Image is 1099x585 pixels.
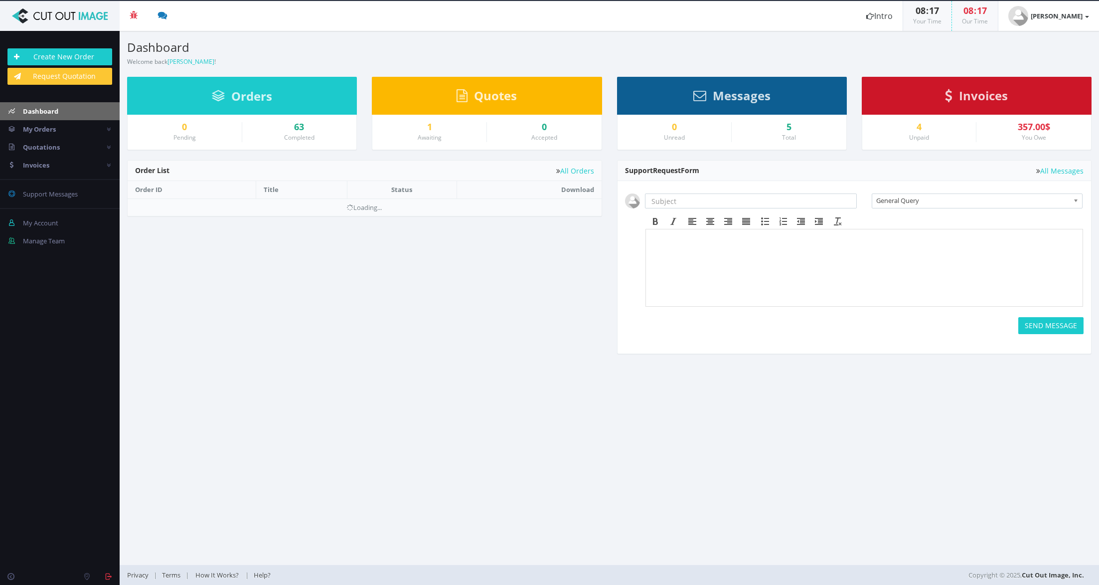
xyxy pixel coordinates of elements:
small: Unread [664,133,685,142]
a: 0 [494,122,594,132]
span: : [926,4,929,16]
td: Loading... [128,198,602,216]
strong: [PERSON_NAME] [1031,11,1083,20]
div: Clear formatting [829,215,847,228]
a: Create New Order [7,48,112,65]
a: Quotes [457,93,517,102]
span: General Query [876,194,1069,207]
div: Justify [737,215,755,228]
a: Orders [212,94,272,103]
span: 08 [916,4,926,16]
small: Total [782,133,796,142]
a: Intro [856,1,903,31]
div: Align center [701,215,719,228]
span: Manage Team [23,236,65,245]
small: Welcome back ! [127,57,216,66]
th: Order ID [128,181,256,198]
small: Unpaid [909,133,929,142]
a: 63 [250,122,349,132]
span: Quotations [23,143,60,152]
a: 0 [625,122,724,132]
div: Align right [719,215,737,228]
a: Request Quotation [7,68,112,85]
a: All Orders [556,167,594,175]
div: Increase indent [810,215,828,228]
div: 357.00$ [984,122,1084,132]
div: Numbered list [774,215,792,228]
a: 1 [380,122,479,132]
span: Invoices [23,161,49,170]
span: Orders [231,88,272,104]
a: 0 [135,122,234,132]
h3: Dashboard [127,41,602,54]
small: Accepted [531,133,557,142]
span: Messages [713,87,771,104]
span: Dashboard [23,107,58,116]
span: 17 [977,4,987,16]
span: 17 [929,4,939,16]
div: Decrease indent [792,215,810,228]
a: Invoices [945,93,1008,102]
a: How It Works? [189,571,245,580]
div: 5 [739,122,839,132]
span: My Account [23,218,58,227]
a: Help? [249,571,276,580]
input: Subject [645,194,857,208]
span: Quotes [474,87,517,104]
span: How It Works? [195,571,239,580]
div: Align left [683,215,701,228]
div: Bullet list [756,215,774,228]
a: All Messages [1036,167,1084,175]
img: timthumb.php [1008,6,1028,26]
img: user_default.jpg [625,194,640,208]
span: Support Form [625,166,699,175]
a: Cut Out Image, Inc. [1022,571,1084,580]
iframe: Rich Text Area. Press ALT-F9 for menu. Press ALT-F10 for toolbar. Press ALT-0 for help [646,229,1083,306]
a: Privacy [127,571,154,580]
a: [PERSON_NAME] [998,1,1099,31]
small: Completed [284,133,314,142]
span: Order List [135,166,169,175]
a: Terms [157,571,185,580]
img: Cut Out Image [7,8,112,23]
button: SEND MESSAGE [1018,317,1084,334]
span: : [973,4,977,16]
span: 08 [963,4,973,16]
div: Bold [646,215,664,228]
small: Our Time [962,17,988,25]
span: My Orders [23,125,56,134]
div: | | | [127,565,770,585]
small: Awaiting [418,133,442,142]
th: Download [457,181,601,198]
a: 4 [870,122,969,132]
span: Request [653,166,681,175]
small: Pending [173,133,196,142]
span: Support Messages [23,190,78,198]
th: Title [256,181,347,198]
th: Status [347,181,457,198]
span: Copyright © 2025, [968,570,1084,580]
span: Invoices [959,87,1008,104]
small: You Owe [1022,133,1046,142]
a: [PERSON_NAME] [167,57,214,66]
small: Your Time [913,17,942,25]
div: Italic [664,215,682,228]
a: Messages [693,93,771,102]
